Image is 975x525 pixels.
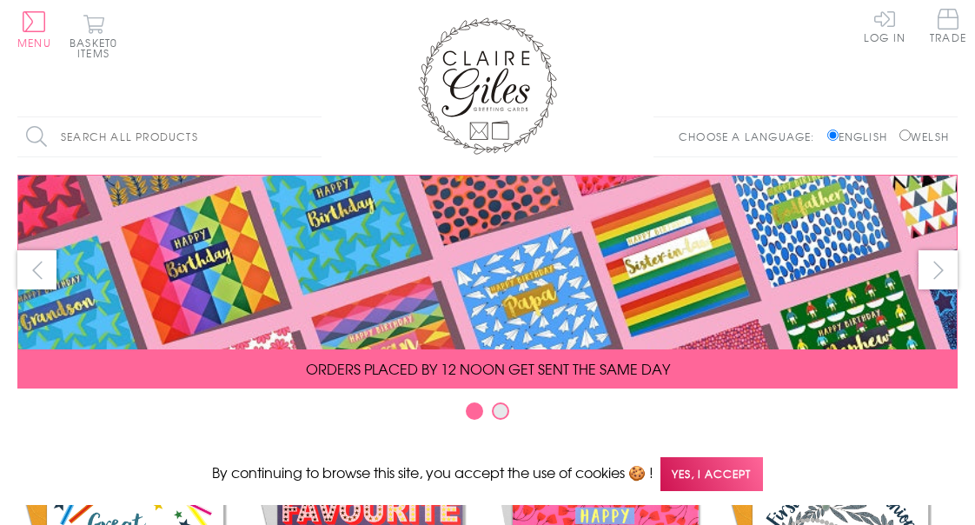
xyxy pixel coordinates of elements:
[70,14,117,58] button: Basket0 items
[899,130,911,141] input: Welsh
[17,117,322,156] input: Search all products
[304,117,322,156] input: Search
[919,250,958,289] button: next
[930,9,966,46] a: Trade
[864,9,905,43] a: Log In
[930,9,966,43] span: Trade
[827,129,896,144] label: English
[899,129,949,144] label: Welsh
[466,402,483,420] button: Carousel Page 1 (Current Slide)
[17,402,958,429] div: Carousel Pagination
[17,11,51,48] button: Menu
[17,250,56,289] button: prev
[17,35,51,50] span: Menu
[827,130,839,141] input: English
[418,17,557,155] img: Claire Giles Greetings Cards
[679,129,824,144] p: Choose a language:
[660,457,763,491] span: Yes, I accept
[492,402,509,420] button: Carousel Page 2
[306,358,670,379] span: ORDERS PLACED BY 12 NOON GET SENT THE SAME DAY
[77,35,117,61] span: 0 items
